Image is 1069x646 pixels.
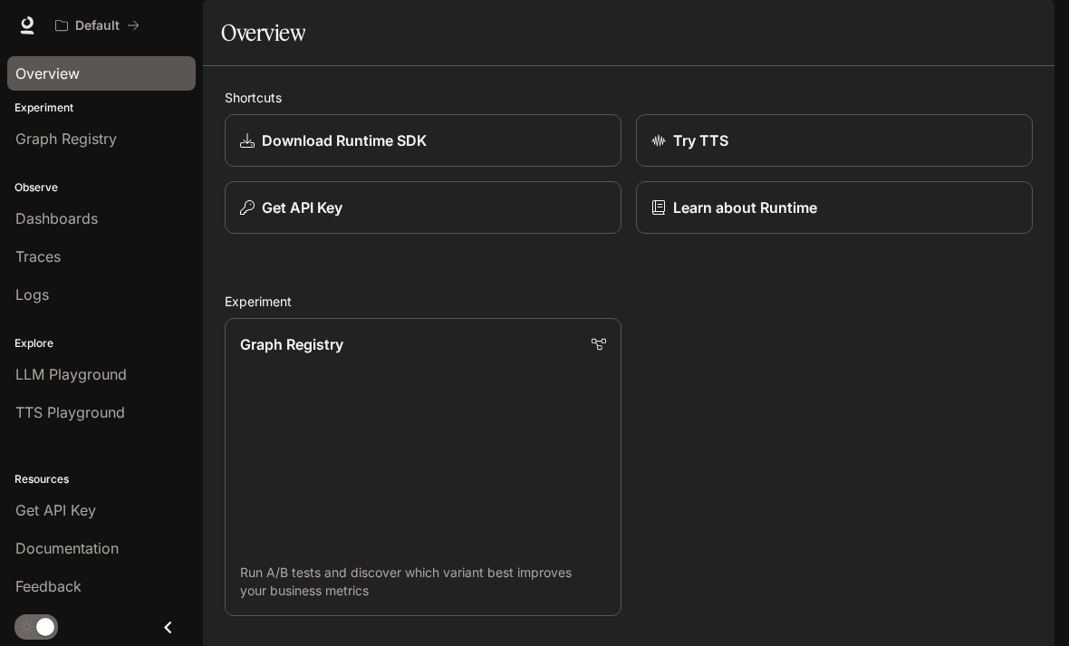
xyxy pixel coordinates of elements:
button: Get API Key [225,181,621,234]
p: Get API Key [262,197,342,218]
button: All workspaces [47,7,148,43]
a: Learn about Runtime [636,181,1033,234]
p: Graph Registry [240,333,343,355]
p: Run A/B tests and discover which variant best improves your business metrics [240,564,606,600]
p: Try TTS [673,130,728,151]
a: Graph RegistryRun A/B tests and discover which variant best improves your business metrics [225,318,621,616]
a: Try TTS [636,114,1033,167]
h2: Experiment [225,292,1033,311]
p: Default [75,18,120,34]
h1: Overview [221,14,305,51]
p: Learn about Runtime [673,197,817,218]
a: Download Runtime SDK [225,114,621,167]
p: Download Runtime SDK [262,130,427,151]
h2: Shortcuts [225,88,1033,107]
